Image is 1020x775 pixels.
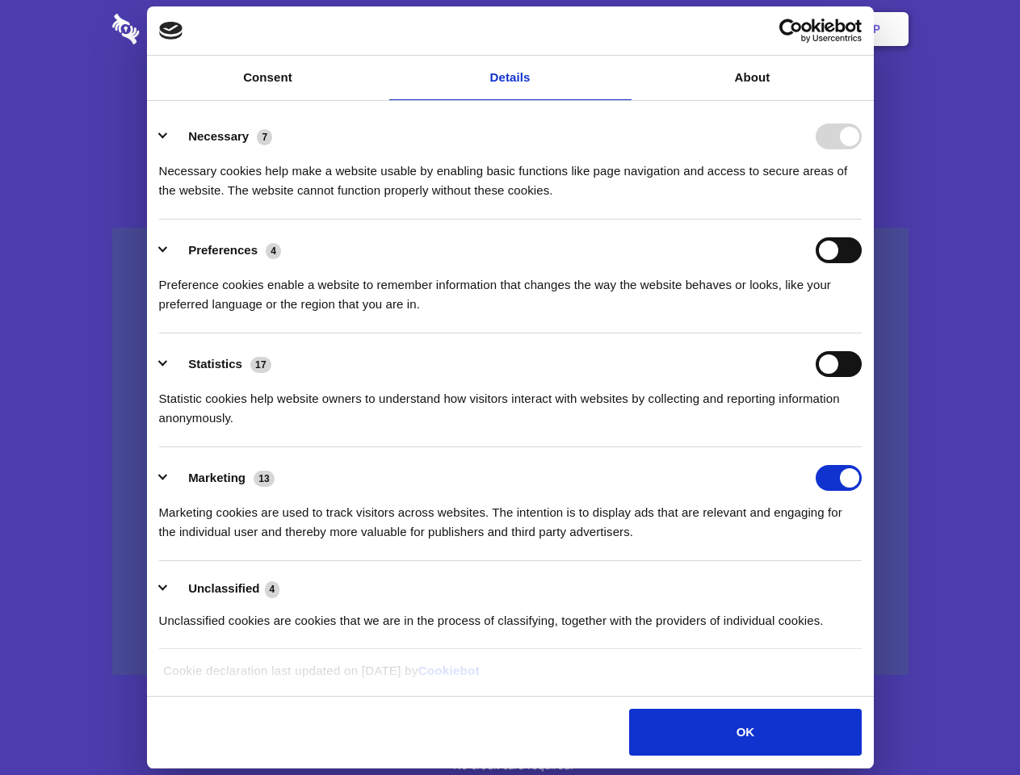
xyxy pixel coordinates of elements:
div: Marketing cookies are used to track visitors across websites. The intention is to display ads tha... [159,491,862,542]
a: Login [732,4,803,54]
img: logo [159,22,183,40]
div: Preference cookies enable a website to remember information that changes the way the website beha... [159,263,862,314]
button: OK [629,709,861,756]
button: Statistics (17) [159,351,282,377]
button: Unclassified (4) [159,579,290,599]
label: Preferences [188,243,258,257]
a: Wistia video thumbnail [112,228,909,676]
iframe: Drift Widget Chat Controller [939,694,1001,756]
h4: Auto-redaction of sensitive data, encrypted data sharing and self-destructing private chats. Shar... [112,147,909,200]
div: Cookie declaration last updated on [DATE] by [151,661,869,693]
div: Statistic cookies help website owners to understand how visitors interact with websites by collec... [159,377,862,428]
a: About [632,56,874,100]
a: Contact [655,4,729,54]
button: Necessary (7) [159,124,283,149]
button: Marketing (13) [159,465,285,491]
span: 4 [265,581,280,597]
a: Details [389,56,632,100]
div: Necessary cookies help make a website usable by enabling basic functions like page navigation and... [159,149,862,200]
span: 7 [257,129,272,145]
label: Necessary [188,129,249,143]
a: Pricing [474,4,544,54]
button: Preferences (4) [159,237,292,263]
span: 13 [254,471,275,487]
label: Statistics [188,357,242,371]
a: Usercentrics Cookiebot - opens in a new window [720,19,862,43]
h1: Eliminate Slack Data Loss. [112,73,909,131]
span: 4 [266,243,281,259]
a: Cookiebot [418,664,480,677]
div: Unclassified cookies are cookies that we are in the process of classifying, together with the pro... [159,599,862,630]
img: logo-wordmark-white-trans-d4663122ce5f474addd5e946df7df03e33cb6a1c49d2221995e7729f52c070b2.svg [112,14,250,44]
label: Marketing [188,471,246,484]
a: Consent [147,56,389,100]
span: 17 [250,357,271,373]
